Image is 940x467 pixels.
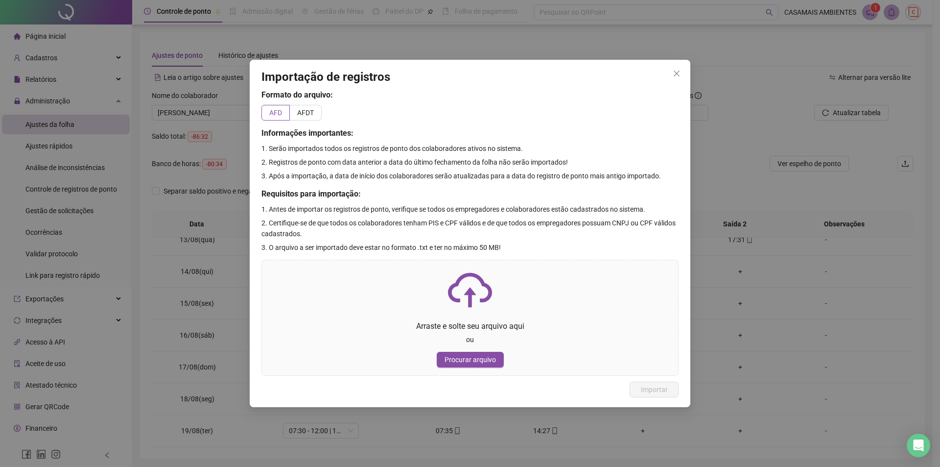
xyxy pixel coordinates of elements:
[261,90,333,99] span: Formato do arquivo:
[297,109,314,117] span: AFDT
[466,336,474,344] span: ou
[269,109,282,117] span: AFD
[437,352,504,368] button: Procurar arquivo
[673,70,681,77] span: close
[261,70,679,85] h3: Importação de registros
[261,189,361,198] span: Requisitos para importação:
[261,172,661,180] span: 3. Após a importação, a data de início dos colaboradores serão atualizadas para a data do registr...
[448,268,492,312] span: cloud-upload
[261,128,353,138] span: Informações importantes:
[262,260,678,375] span: cloud-uploadArraste e solte seu arquivo aquiouProcurar arquivo
[416,321,524,331] span: Arraste e solte seu arquivo aqui
[261,158,568,166] span: 2. Registros de ponto com data anterior a data do último fechamento da folha não serão importados!
[669,66,684,81] button: Close
[261,242,679,253] p: 3. O arquivo a ser importado deve estar no formato .txt e ter no máximo 50 MB!
[261,219,676,238] span: 2. Certifique-se de que todos os colaboradores tenham PIS e CPF válidos e de que todos os emprega...
[630,382,679,397] button: Importar
[261,145,523,152] span: 1. Serão importados todos os registros de ponto dos colaboradores ativos no sistema.
[261,205,645,213] span: 1. Antes de importar os registros de ponto, verifique se todos os empregadores e colaboradores es...
[907,434,930,457] div: Open Intercom Messenger
[445,354,496,365] span: Procurar arquivo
